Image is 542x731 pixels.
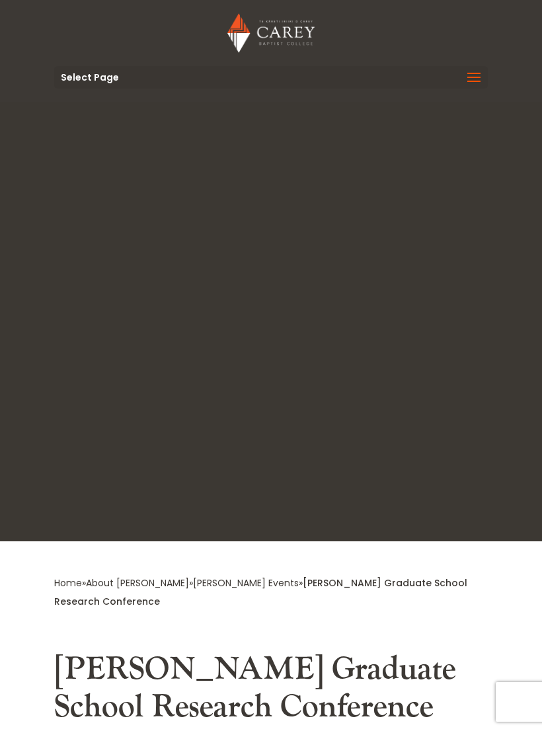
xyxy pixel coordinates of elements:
[54,576,82,590] a: Home
[54,576,467,607] span: » » »
[227,13,314,53] img: Carey Baptist College
[86,576,189,590] a: About [PERSON_NAME]
[61,73,119,82] span: Select Page
[193,576,299,590] a: [PERSON_NAME] Events
[54,576,467,607] span: [PERSON_NAME] Graduate School Research Conference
